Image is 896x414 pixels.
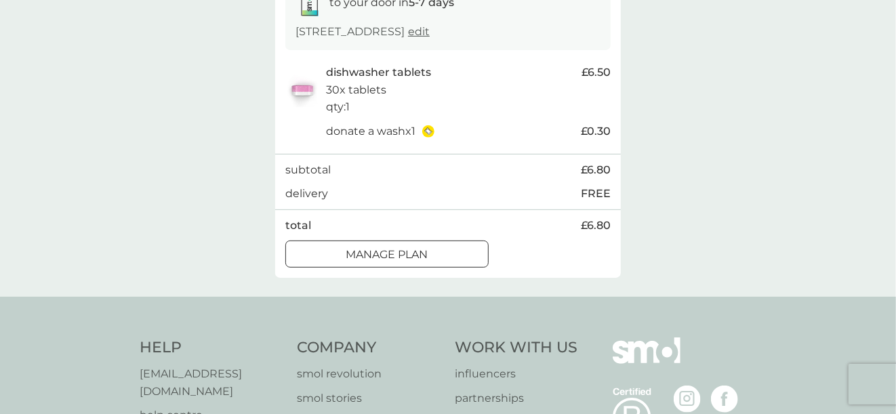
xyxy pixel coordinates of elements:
[581,123,611,140] span: £0.30
[408,25,430,38] a: edit
[285,241,489,268] button: Manage plan
[455,365,577,383] a: influencers
[326,123,415,140] p: donate a wash x 1
[674,386,701,413] img: visit the smol Instagram page
[298,337,442,358] h4: Company
[582,64,611,81] span: £6.50
[581,217,611,234] span: £6.80
[581,185,611,203] p: FREE
[285,185,328,203] p: delivery
[285,217,311,234] p: total
[140,337,284,358] h4: Help
[140,365,284,400] a: [EMAIL_ADDRESS][DOMAIN_NAME]
[613,337,680,384] img: smol
[455,337,577,358] h4: Work With Us
[296,23,430,41] p: [STREET_ADDRESS]
[298,365,442,383] a: smol revolution
[455,390,577,407] a: partnerships
[326,98,350,116] p: qty : 1
[285,161,331,179] p: subtotal
[581,161,611,179] span: £6.80
[298,390,442,407] a: smol stories
[326,81,386,99] p: 30x tablets
[346,246,428,264] p: Manage plan
[711,386,738,413] img: visit the smol Facebook page
[326,64,431,81] p: dishwasher tablets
